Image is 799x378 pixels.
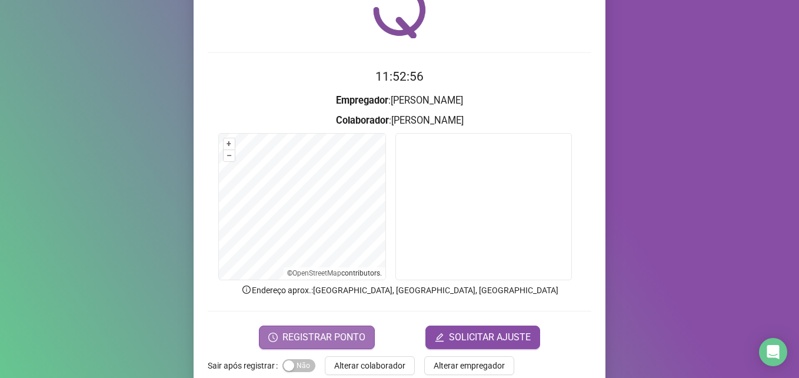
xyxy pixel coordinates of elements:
p: Endereço aprox. : [GEOGRAPHIC_DATA], [GEOGRAPHIC_DATA], [GEOGRAPHIC_DATA] [208,284,591,297]
button: Alterar empregador [424,356,514,375]
button: REGISTRAR PONTO [259,326,375,349]
strong: Empregador [336,95,388,106]
span: Alterar colaborador [334,359,405,372]
button: Alterar colaborador [325,356,415,375]
span: REGISTRAR PONTO [282,330,365,344]
a: OpenStreetMap [292,269,341,277]
span: info-circle [241,284,252,295]
li: © contributors. [287,269,382,277]
span: edit [435,333,444,342]
span: SOLICITAR AJUSTE [449,330,531,344]
h3: : [PERSON_NAME] [208,93,591,108]
button: – [224,150,235,161]
h3: : [PERSON_NAME] [208,113,591,128]
span: clock-circle [268,333,278,342]
label: Sair após registrar [208,356,282,375]
div: Open Intercom Messenger [759,338,787,366]
button: + [224,138,235,150]
time: 11:52:56 [375,69,424,84]
button: editSOLICITAR AJUSTE [425,326,540,349]
span: Alterar empregador [434,359,505,372]
strong: Colaborador [336,115,389,126]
